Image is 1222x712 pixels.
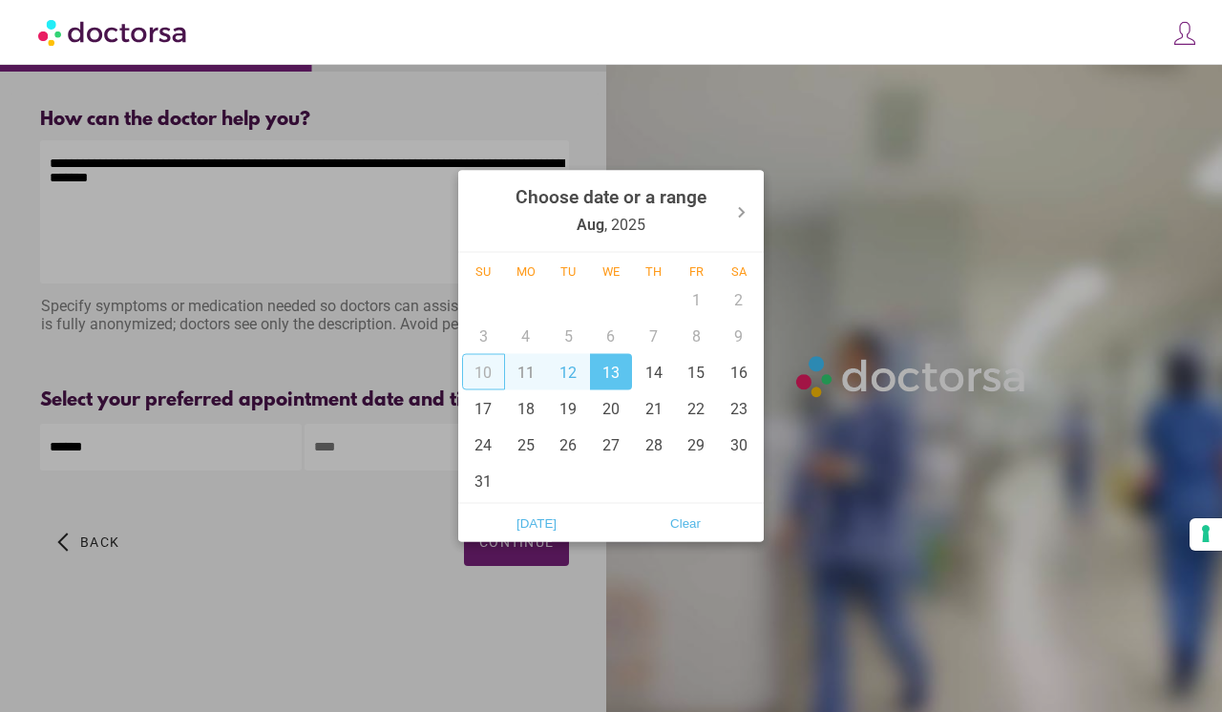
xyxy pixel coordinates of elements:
div: 26 [547,427,590,463]
span: Clear [617,509,754,537]
div: 1 [675,282,718,318]
button: Your consent preferences for tracking technologies [1190,518,1222,551]
div: 30 [717,427,760,463]
div: 16 [717,354,760,390]
div: 25 [505,427,548,463]
div: 11 [505,354,548,390]
strong: Choose date or a range [516,186,706,208]
div: 19 [547,390,590,427]
div: 15 [675,354,718,390]
div: 14 [632,354,675,390]
div: 18 [505,390,548,427]
div: 31 [462,463,505,499]
div: 22 [675,390,718,427]
div: 27 [590,427,633,463]
img: Doctorsa.com [38,10,189,53]
div: 20 [590,390,633,427]
div: 10 [462,354,505,390]
div: Su [462,264,505,279]
div: Sa [717,264,760,279]
button: [DATE] [462,508,611,538]
span: [DATE] [468,509,605,537]
div: 8 [675,318,718,354]
strong: Aug [577,216,604,234]
div: We [590,264,633,279]
div: 4 [505,318,548,354]
div: Mo [505,264,548,279]
div: 2 [717,282,760,318]
div: 24 [462,427,505,463]
div: Fr [675,264,718,279]
div: , 2025 [516,175,706,248]
div: 12 [547,354,590,390]
div: 21 [632,390,675,427]
div: 23 [717,390,760,427]
div: Tu [547,264,590,279]
button: Clear [611,508,760,538]
div: 3 [462,318,505,354]
div: 29 [675,427,718,463]
div: 6 [590,318,633,354]
div: 13 [590,354,633,390]
div: 17 [462,390,505,427]
div: Th [632,264,675,279]
div: 28 [632,427,675,463]
div: 7 [632,318,675,354]
div: 5 [547,318,590,354]
div: 9 [717,318,760,354]
img: icons8-customer-100.png [1171,20,1198,47]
